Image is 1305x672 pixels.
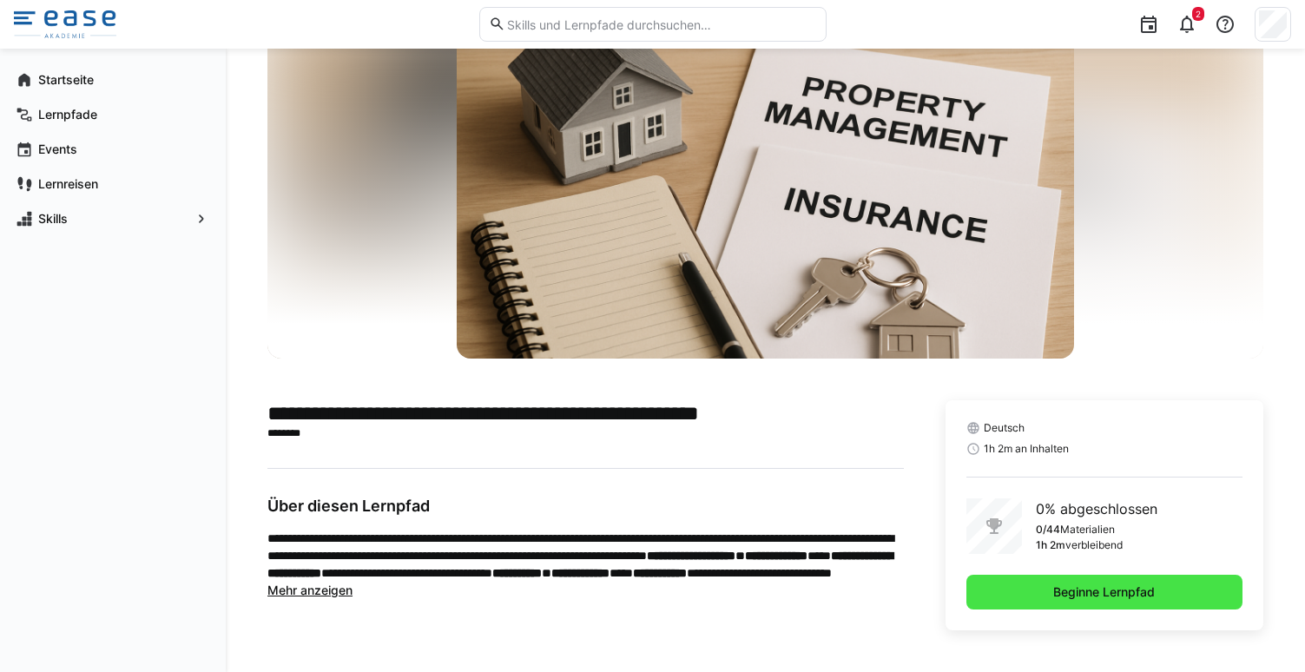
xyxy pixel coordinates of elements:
p: Materialien [1060,523,1115,537]
p: 0/44 [1036,523,1060,537]
p: verbleibend [1065,538,1123,552]
span: Beginne Lernpfad [1051,583,1157,601]
p: 0% abgeschlossen [1036,498,1157,519]
span: 2 [1196,9,1201,19]
span: 1h 2m an Inhalten [984,442,1069,456]
input: Skills und Lernpfade durchsuchen… [505,16,816,32]
span: Deutsch [984,421,1025,435]
p: 1h 2m [1036,538,1065,552]
h3: Über diesen Lernpfad [267,497,904,516]
button: Beginne Lernpfad [966,575,1242,609]
span: Mehr anzeigen [267,583,353,597]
